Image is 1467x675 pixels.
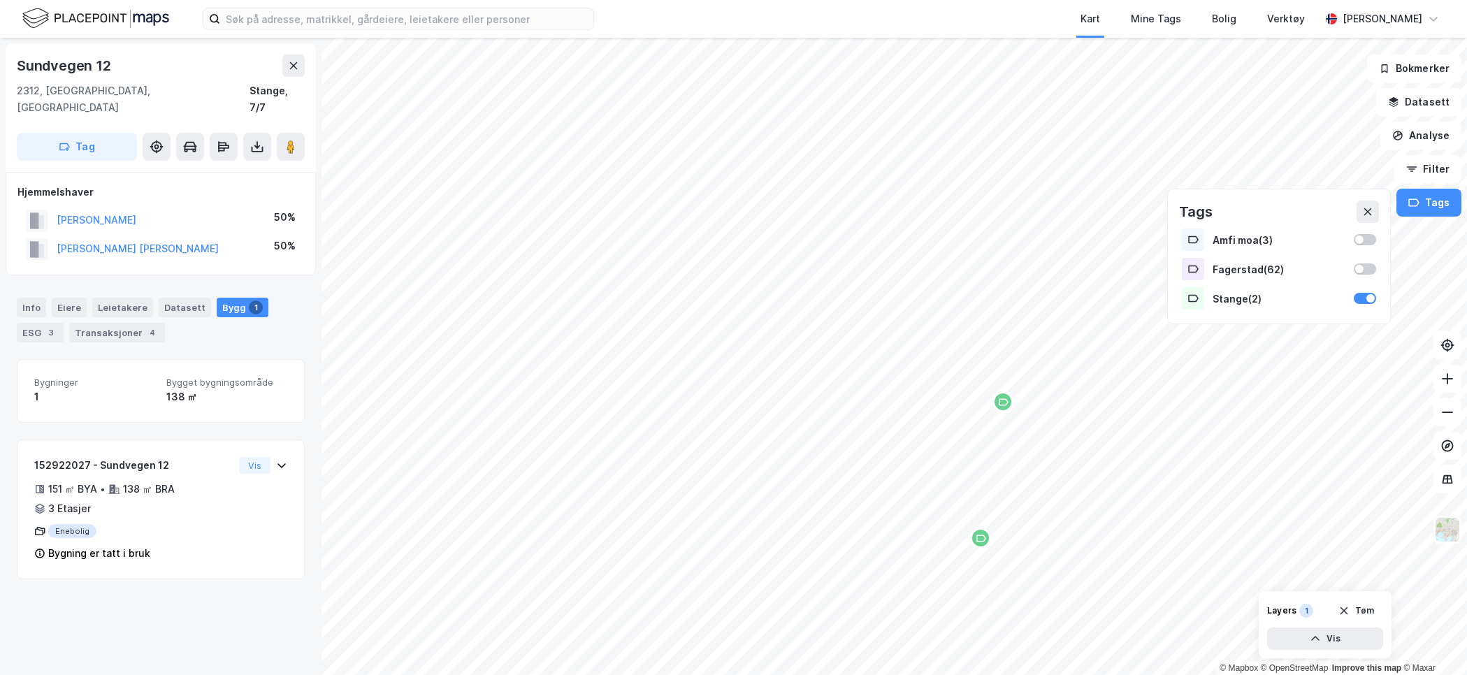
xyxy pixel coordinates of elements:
span: Bygninger [34,377,155,389]
div: 151 ㎡ BYA [48,481,97,498]
div: Layers [1267,605,1296,616]
div: Stange, 7/7 [250,82,305,116]
div: Verktøy [1267,10,1305,27]
div: Info [17,298,46,317]
button: Tag [17,133,137,161]
div: 3 [44,326,58,340]
div: Stange ( 2 ) [1213,293,1345,305]
div: Sundvegen 12 [17,55,114,77]
div: 138 ㎡ [166,389,287,405]
div: Hjemmelshaver [17,184,304,201]
img: Z [1434,516,1461,543]
div: 3 Etasjer [48,500,91,517]
div: Mine Tags [1131,10,1181,27]
a: Improve this map [1332,663,1401,673]
button: Tags [1396,189,1461,217]
button: Bokmerker [1367,55,1461,82]
div: Bygning er tatt i bruk [48,545,150,562]
button: Vis [1267,627,1383,650]
iframe: Chat Widget [1397,608,1467,675]
div: 1 [249,300,263,314]
div: Kontrollprogram for chat [1397,608,1467,675]
div: 50% [274,238,296,254]
div: Tags [1179,201,1213,223]
a: OpenStreetMap [1261,663,1329,673]
div: 1 [1299,604,1313,618]
button: Datasett [1376,88,1461,116]
div: Datasett [159,298,211,317]
div: ESG [17,323,64,342]
div: Bolig [1212,10,1236,27]
input: Søk på adresse, matrikkel, gårdeiere, leietakere eller personer [220,8,593,29]
div: Transaksjoner [69,323,165,342]
div: Map marker [970,528,991,549]
div: Map marker [992,391,1013,412]
div: Bygg [217,298,268,317]
div: Fagerstad ( 62 ) [1213,263,1345,275]
div: 4 [145,326,159,340]
div: [PERSON_NAME] [1343,10,1422,27]
button: Filter [1394,155,1461,183]
div: 138 ㎡ BRA [123,481,175,498]
div: • [100,484,106,495]
div: Amfi moa ( 3 ) [1213,234,1345,246]
div: 50% [274,209,296,226]
div: 152922027 - Sundvegen 12 [34,457,233,474]
img: logo.f888ab2527a4732fd821a326f86c7f29.svg [22,6,169,31]
div: Leietakere [92,298,153,317]
span: Bygget bygningsområde [166,377,287,389]
button: Analyse [1380,122,1461,150]
div: 1 [34,389,155,405]
a: Mapbox [1220,663,1258,673]
div: Kart [1081,10,1100,27]
button: Vis [239,457,270,474]
div: 2312, [GEOGRAPHIC_DATA], [GEOGRAPHIC_DATA] [17,82,250,116]
div: Eiere [52,298,87,317]
button: Tøm [1329,600,1383,622]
